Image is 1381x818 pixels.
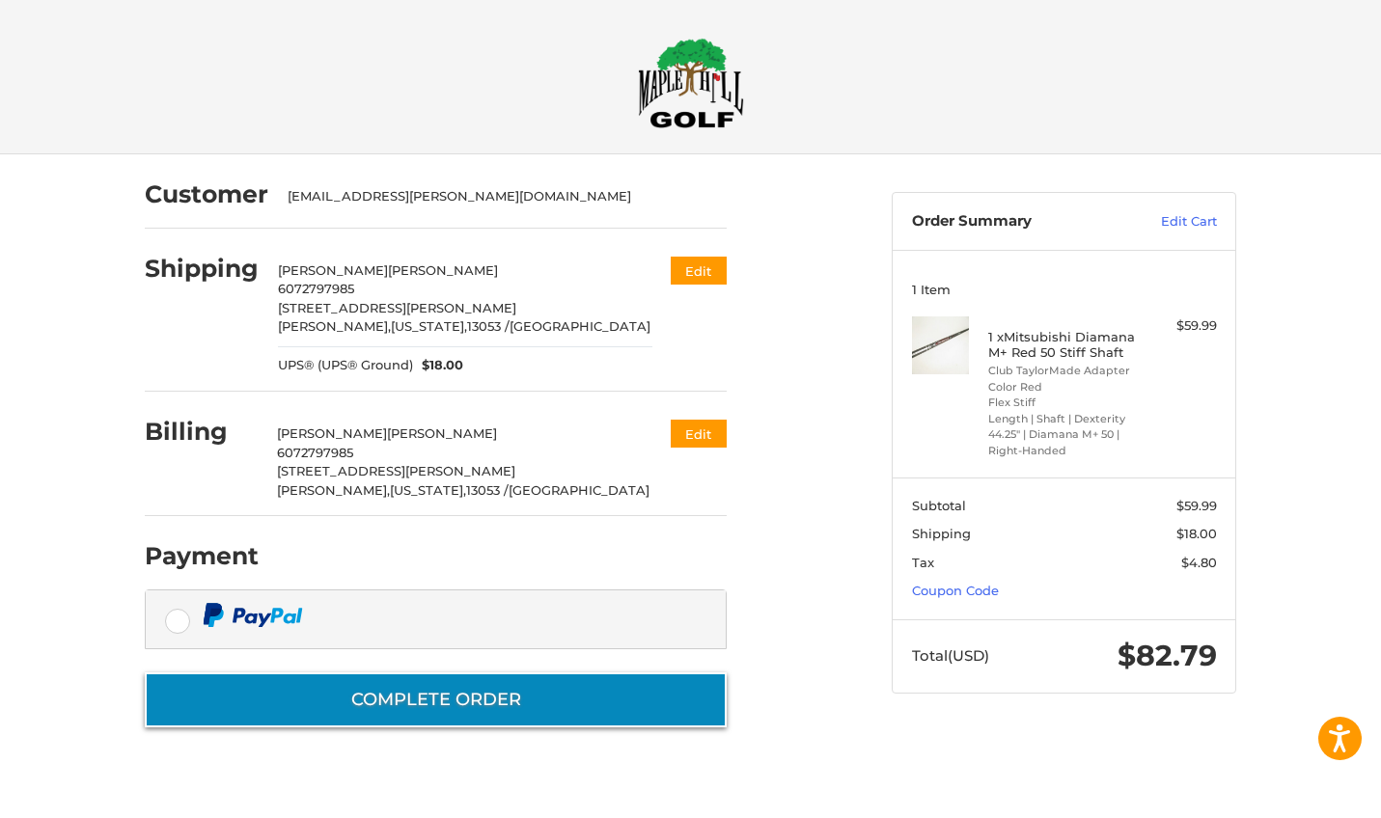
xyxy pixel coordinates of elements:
h2: Shipping [145,254,259,284]
li: Length | Shaft | Dexterity 44.25" | Diamana M+ 50 | Right-Handed [988,411,1136,459]
a: Coupon Code [912,583,999,598]
span: [GEOGRAPHIC_DATA] [509,482,649,498]
span: $18.00 [1176,526,1217,541]
span: Shipping [912,526,971,541]
span: [PERSON_NAME] [387,425,497,441]
span: [PERSON_NAME], [278,318,391,334]
span: [PERSON_NAME] [278,262,388,278]
span: Subtotal [912,498,966,513]
span: $82.79 [1118,638,1217,673]
span: 13053 / [467,318,510,334]
span: Tax [912,555,934,570]
a: Edit Cart [1119,212,1217,232]
span: [PERSON_NAME] [388,262,498,278]
li: Club TaylorMade Adapter [988,363,1136,379]
li: Flex Stiff [988,395,1136,411]
button: Complete order [145,672,727,727]
span: 13053 / [466,482,509,498]
span: UPS® (UPS® Ground) [278,356,413,375]
h2: Billing [145,417,258,447]
h2: Customer [145,179,268,209]
h4: 1 x Mitsubishi Diamana M+ Red 50 Stiff Shaft [988,329,1136,361]
span: $4.80 [1181,555,1217,570]
span: [US_STATE], [391,318,467,334]
span: 6072797985 [277,445,353,460]
div: [EMAIL_ADDRESS][PERSON_NAME][DOMAIN_NAME] [288,187,708,206]
button: Edit [671,257,727,285]
span: Total (USD) [912,646,989,665]
li: Color Red [988,379,1136,395]
img: PayPal icon [203,603,303,627]
img: Maple Hill Golf [638,38,744,128]
span: [PERSON_NAME] [277,425,387,441]
span: [STREET_ADDRESS][PERSON_NAME] [277,463,515,478]
span: [US_STATE], [390,482,466,498]
button: Edit [671,420,727,448]
span: $18.00 [413,356,464,375]
span: [STREET_ADDRESS][PERSON_NAME] [278,300,516,315]
span: [GEOGRAPHIC_DATA] [510,318,650,334]
h2: Payment [145,541,259,571]
div: $59.99 [1141,316,1217,336]
h3: 1 Item [912,282,1217,297]
h3: Order Summary [912,212,1119,232]
iframe: Google Customer Reviews [1222,766,1381,818]
span: 6072797985 [278,281,354,296]
span: $59.99 [1176,498,1217,513]
span: [PERSON_NAME], [277,482,390,498]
